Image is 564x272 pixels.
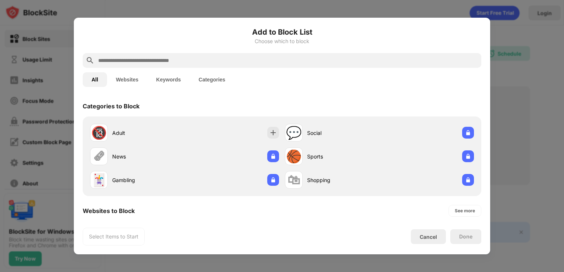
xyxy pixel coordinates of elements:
div: Websites to Block [83,207,135,215]
div: 💬 [286,125,302,140]
div: Categories to Block [83,102,140,110]
button: Categories [190,72,234,87]
h6: Add to Block List [83,27,481,38]
button: All [83,72,107,87]
div: Done [459,234,472,240]
div: 🏀 [286,149,302,164]
div: Cancel [420,234,437,240]
div: 🛍 [288,172,300,188]
div: Adult [112,129,185,137]
img: search.svg [86,56,94,65]
div: Gambling [112,176,185,184]
div: Shopping [307,176,379,184]
button: Websites [107,72,147,87]
button: Keywords [147,72,190,87]
div: News [112,153,185,160]
div: 🗞 [93,149,105,164]
div: 🔞 [91,125,107,140]
div: Social [307,129,379,137]
div: See more [455,207,475,215]
div: 🃏 [91,172,107,188]
div: Select Items to Start [89,233,138,240]
div: Choose which to block [83,38,481,44]
div: Sports [307,153,379,160]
